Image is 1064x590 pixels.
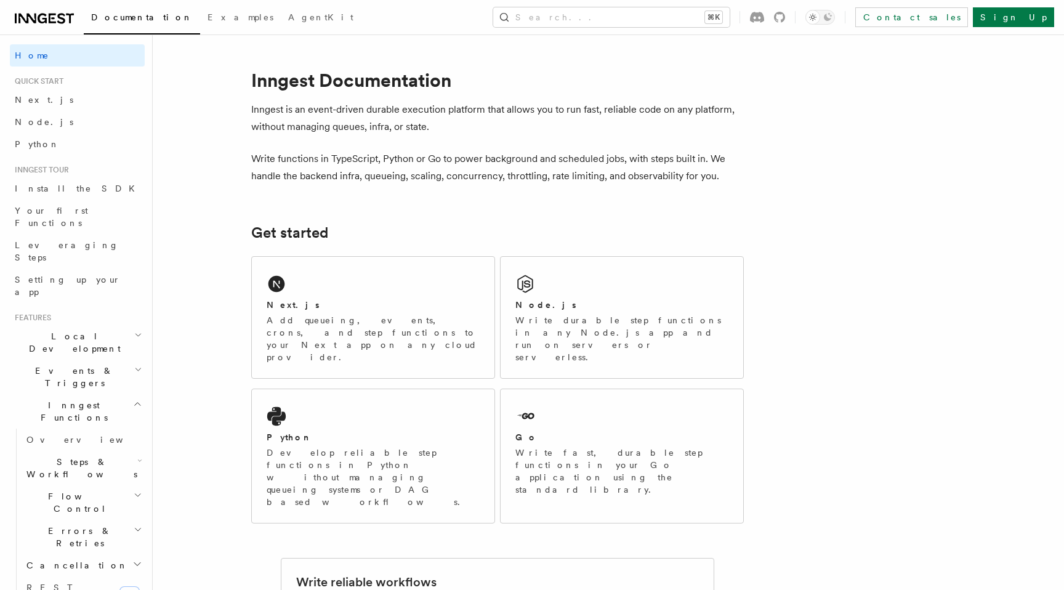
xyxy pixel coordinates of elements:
[500,389,744,523] a: GoWrite fast, durable step functions in your Go application using the standard library.
[10,44,145,67] a: Home
[15,117,73,127] span: Node.js
[10,89,145,111] a: Next.js
[10,177,145,200] a: Install the SDK
[855,7,968,27] a: Contact sales
[10,269,145,303] a: Setting up your app
[251,69,744,91] h1: Inngest Documentation
[15,275,121,297] span: Setting up your app
[267,299,320,311] h2: Next.js
[15,139,60,149] span: Python
[251,389,495,523] a: PythonDevelop reliable step functions in Python without managing queueing systems or DAG based wo...
[22,451,145,485] button: Steps & Workflows
[10,365,134,389] span: Events & Triggers
[200,4,281,33] a: Examples
[22,429,145,451] a: Overview
[15,206,88,228] span: Your first Functions
[84,4,200,34] a: Documentation
[515,314,728,363] p: Write durable step functions in any Node.js app and run on servers or serverless.
[288,12,353,22] span: AgentKit
[10,313,51,323] span: Features
[10,394,145,429] button: Inngest Functions
[515,431,538,443] h2: Go
[26,435,153,445] span: Overview
[10,234,145,269] a: Leveraging Steps
[267,431,312,443] h2: Python
[267,447,480,508] p: Develop reliable step functions in Python without managing queueing systems or DAG based workflows.
[10,360,145,394] button: Events & Triggers
[251,224,328,241] a: Get started
[22,525,134,549] span: Errors & Retries
[22,485,145,520] button: Flow Control
[267,314,480,363] p: Add queueing, events, crons, and step functions to your Next app on any cloud provider.
[805,10,835,25] button: Toggle dark mode
[22,490,134,515] span: Flow Control
[91,12,193,22] span: Documentation
[22,559,128,572] span: Cancellation
[10,399,133,424] span: Inngest Functions
[15,49,49,62] span: Home
[251,101,744,135] p: Inngest is an event-driven durable execution platform that allows you to run fast, reliable code ...
[705,11,722,23] kbd: ⌘K
[515,299,576,311] h2: Node.js
[10,76,63,86] span: Quick start
[10,111,145,133] a: Node.js
[22,520,145,554] button: Errors & Retries
[10,133,145,155] a: Python
[973,7,1054,27] a: Sign Up
[10,200,145,234] a: Your first Functions
[281,4,361,33] a: AgentKit
[208,12,273,22] span: Examples
[493,7,730,27] button: Search...⌘K
[251,150,744,185] p: Write functions in TypeScript, Python or Go to power background and scheduled jobs, with steps bu...
[10,330,134,355] span: Local Development
[251,256,495,379] a: Next.jsAdd queueing, events, crons, and step functions to your Next app on any cloud provider.
[500,256,744,379] a: Node.jsWrite durable step functions in any Node.js app and run on servers or serverless.
[22,554,145,576] button: Cancellation
[515,447,728,496] p: Write fast, durable step functions in your Go application using the standard library.
[15,240,119,262] span: Leveraging Steps
[15,184,142,193] span: Install the SDK
[10,325,145,360] button: Local Development
[15,95,73,105] span: Next.js
[22,456,137,480] span: Steps & Workflows
[10,165,69,175] span: Inngest tour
